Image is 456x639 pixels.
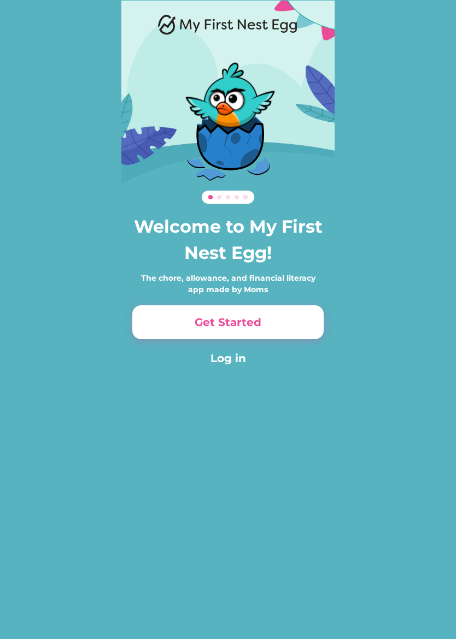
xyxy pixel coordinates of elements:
button: Get Started [132,305,324,339]
div: The chore, allowance, and financial literacy app made by Moms [132,273,324,295]
img: Dino.svg [160,45,296,181]
img: Logo.png [158,14,298,35]
button: Log in [132,350,324,366]
h3: Welcome to My First Nest Egg! [132,214,324,266]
